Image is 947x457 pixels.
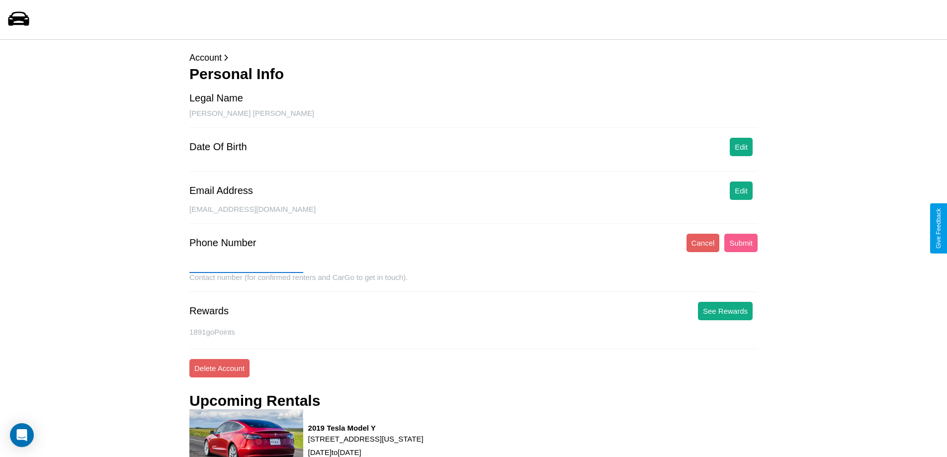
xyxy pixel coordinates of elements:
[189,185,253,196] div: Email Address
[724,234,758,252] button: Submit
[189,92,243,104] div: Legal Name
[189,392,320,409] h3: Upcoming Rentals
[10,423,34,447] div: Open Intercom Messenger
[189,325,758,339] p: 1891 goPoints
[189,359,250,377] button: Delete Account
[189,141,247,153] div: Date Of Birth
[308,424,424,432] h3: 2019 Tesla Model Y
[189,109,758,128] div: [PERSON_NAME] [PERSON_NAME]
[730,138,753,156] button: Edit
[189,273,758,292] div: Contact number (for confirmed renters and CarGo to get in touch).
[189,237,257,249] div: Phone Number
[730,182,753,200] button: Edit
[687,234,720,252] button: Cancel
[189,50,758,66] p: Account
[935,208,942,249] div: Give Feedback
[698,302,753,320] button: See Rewards
[189,305,229,317] div: Rewards
[308,432,424,446] p: [STREET_ADDRESS][US_STATE]
[189,66,758,83] h3: Personal Info
[189,205,758,224] div: [EMAIL_ADDRESS][DOMAIN_NAME]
